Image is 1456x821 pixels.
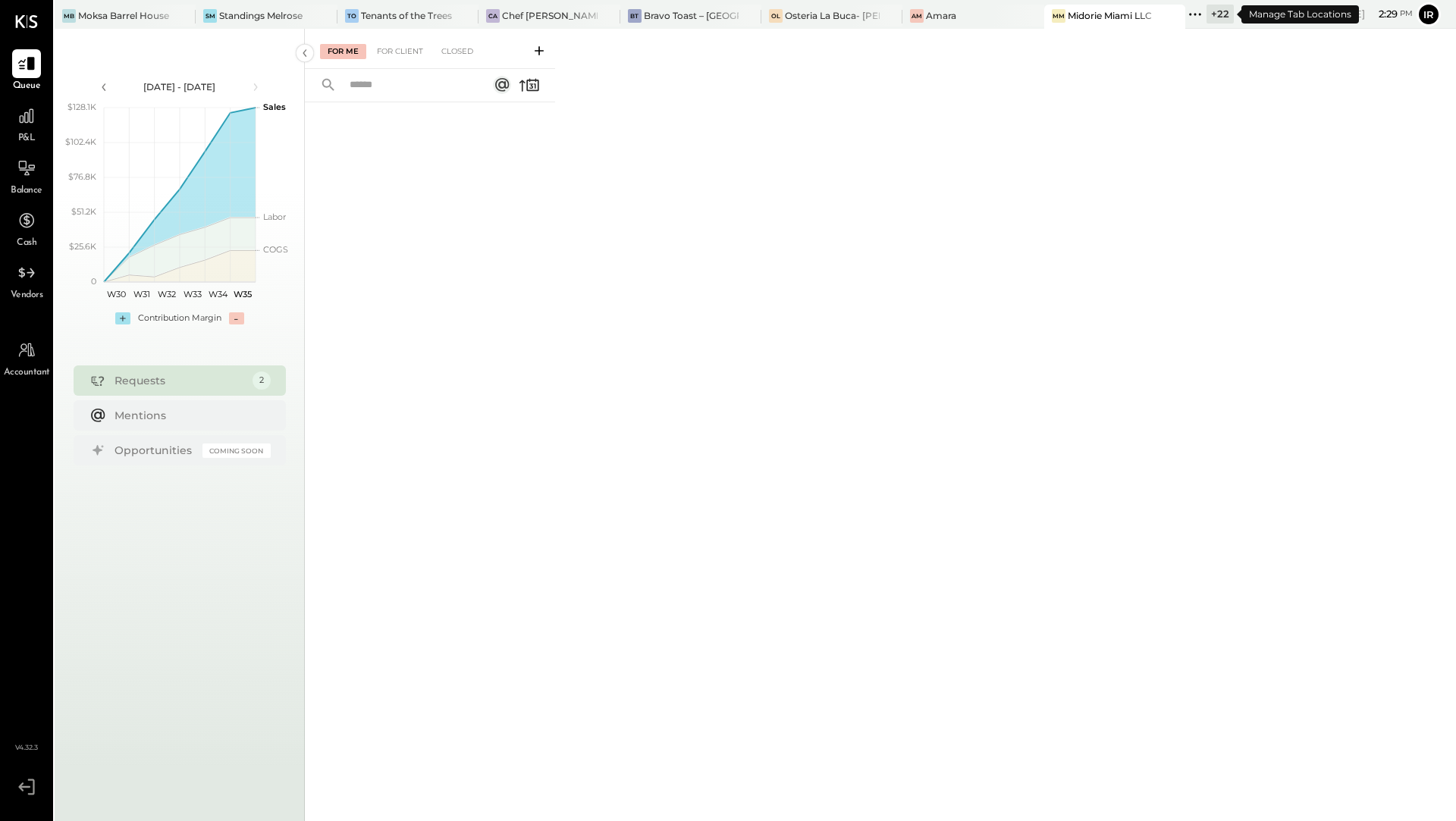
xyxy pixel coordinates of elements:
text: W35 [234,289,252,299]
div: SM [203,9,217,23]
text: $25.6K [69,241,96,252]
div: MB [62,9,76,23]
text: Sales [263,102,286,112]
a: Queue [1,49,52,93]
div: Osteria La Buca- [PERSON_NAME][GEOGRAPHIC_DATA] [785,9,880,22]
div: Opportunities [115,443,195,458]
div: Manage Tab Locations [1241,5,1359,24]
div: Tenants of the Trees [361,9,452,22]
div: OL [769,9,783,23]
div: For Client [369,44,431,59]
a: Cash [1,206,52,250]
span: P&L [18,132,36,146]
span: Vendors [11,289,43,302]
text: W34 [208,289,227,299]
span: Cash [17,237,36,250]
div: BT [628,9,642,23]
text: 0 [91,276,96,287]
div: Chef [PERSON_NAME]'s Vineyard Restaurant [502,9,597,22]
text: $76.8K [68,171,96,182]
div: Moksa Barrel House [78,9,169,22]
div: Standings Melrose [219,9,303,22]
div: Coming Soon [202,443,271,458]
span: Balance [11,184,42,198]
a: Accountant [1,336,52,380]
div: To [345,9,359,23]
text: $51.2K [71,206,96,217]
a: Balance [1,154,52,198]
div: Midorie Miami LLC [1068,9,1152,22]
text: W31 [133,289,150,299]
div: MM [1052,9,1065,23]
div: + 22 [1207,5,1234,24]
span: Queue [13,80,41,93]
div: - [229,312,244,324]
div: 2 [253,371,271,390]
div: Am [910,9,924,23]
div: Contribution Margin [138,312,221,324]
text: $102.4K [65,136,96,147]
text: Labor [263,212,286,222]
div: Mentions [115,408,263,423]
text: $128.1K [67,102,96,112]
a: Vendors [1,259,52,302]
div: Amara [926,9,956,22]
a: P&L [1,102,52,146]
div: For Me [320,44,366,59]
div: Requests [115,373,245,388]
button: Ir [1417,2,1441,27]
text: W32 [158,289,176,299]
div: Bravo Toast – [GEOGRAPHIC_DATA] [644,9,739,22]
text: W30 [107,289,126,299]
span: Accountant [4,366,50,380]
div: [DATE] - [DATE] [115,80,244,93]
div: CA [486,9,500,23]
text: W33 [183,289,201,299]
div: Closed [434,44,481,59]
div: + [115,312,130,324]
text: COGS [263,244,288,255]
